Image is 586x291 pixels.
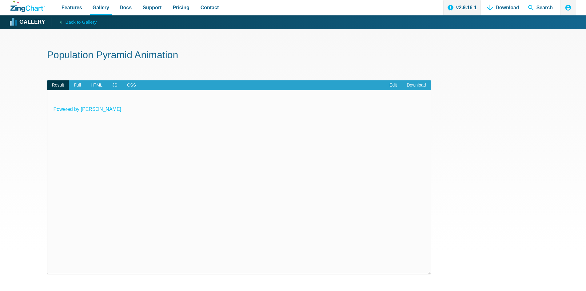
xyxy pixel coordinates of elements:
span: Features [62,3,82,12]
span: Contact [201,3,219,12]
strong: Gallery [19,19,45,25]
a: Powered by [PERSON_NAME] [54,107,122,112]
a: Download [402,80,431,90]
span: Result [47,80,69,90]
a: Gallery [10,18,45,27]
span: Full [69,80,86,90]
span: JS [107,80,122,90]
span: Docs [120,3,132,12]
span: Support [143,3,161,12]
div: ​ [47,90,431,274]
h1: Population Pyramid Animation [47,49,539,63]
span: CSS [122,80,141,90]
span: Gallery [93,3,109,12]
a: Edit [385,80,402,90]
a: Back to Gallery [51,18,97,26]
span: Pricing [173,3,189,12]
span: Back to Gallery [65,18,97,26]
a: ZingChart Logo. Click to return to the homepage [10,1,45,12]
span: HTML [86,80,107,90]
